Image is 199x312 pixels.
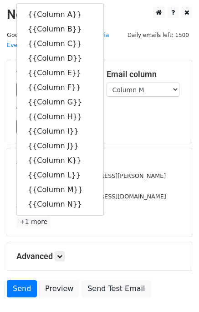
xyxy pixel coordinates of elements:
a: {{Column D}} [17,51,103,66]
a: {{Column H}} [17,109,103,124]
a: {{Column F}} [17,80,103,95]
a: Daily emails left: 1500 [124,31,192,38]
iframe: Chat Widget [153,268,199,312]
span: Daily emails left: 1500 [124,30,192,40]
a: {{Column C}} [17,36,103,51]
h5: Advanced [16,251,183,261]
a: Send Test Email [82,280,151,297]
a: {{Column A}} [17,7,103,22]
a: {{Column K}} [17,153,103,168]
h5: Email column [107,69,183,79]
a: +1 more [16,216,51,228]
a: {{Column G}} [17,95,103,109]
a: {{Column E}} [17,66,103,80]
a: {{Column L}} [17,168,103,182]
a: {{Column J}} [17,139,103,153]
a: {{Column M}} [17,182,103,197]
a: {{Column N}} [17,197,103,212]
a: {{Column I}} [17,124,103,139]
small: Google Sheet: [7,31,109,49]
h2: New Campaign [7,7,192,22]
small: [PERSON_NAME][EMAIL_ADDRESS][DOMAIN_NAME] [16,193,166,200]
a: Send [7,280,37,297]
a: Preview [39,280,79,297]
a: Geely Auto UK Media Event -... [7,31,109,49]
a: {{Column B}} [17,22,103,36]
